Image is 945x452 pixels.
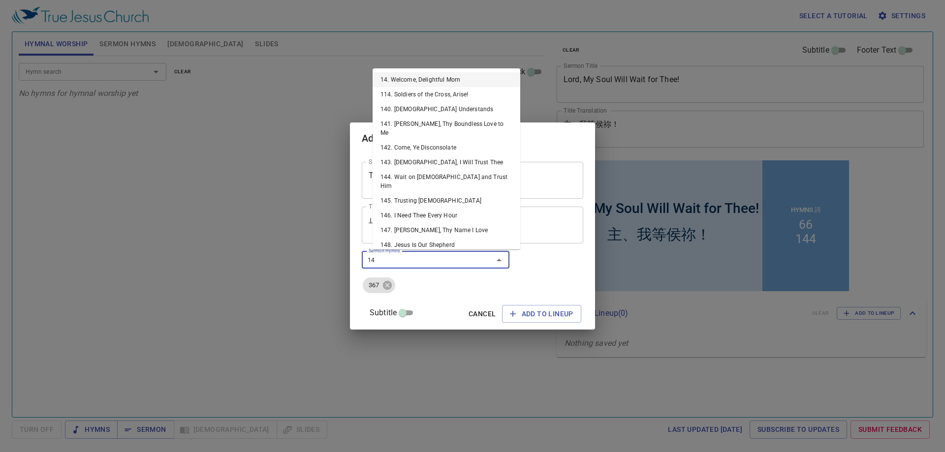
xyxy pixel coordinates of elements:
li: 141. [PERSON_NAME], Thy Boundless Love to Me [373,117,520,140]
div: 主、我等侯祢！ [55,67,158,87]
li: 14. Welcome, Delightful Morn [373,72,520,87]
h2: Add to Lineup [362,130,583,146]
li: 140. [DEMOGRAPHIC_DATA] Understands [373,102,520,117]
li: 144. Wait on [DEMOGRAPHIC_DATA] and Trust Him [373,170,520,193]
li: 148. Jesus Is Our Shepherd [373,238,520,252]
button: Close [492,253,506,267]
button: Cancel [465,305,500,323]
div: Lord, My Soul Will Wait for Thee! [6,26,206,59]
li: 147. [PERSON_NAME], Thy Name I Love [373,223,520,238]
span: 367 [363,281,385,290]
div: 367 [363,277,395,293]
li: 142. Come, Ye Disconsolate [373,140,520,155]
li: 144 [243,74,263,88]
textarea: Three Sights to Calm Our Anxious Souls [369,171,576,189]
span: Add to Lineup [510,308,573,320]
li: 66 [246,60,260,74]
span: Subtitle [370,307,397,319]
li: 114. Soldiers of the Cross, Arise! [373,87,520,102]
span: Cancel [469,308,496,320]
li: 143. [DEMOGRAPHIC_DATA], I Will Trust Thee [373,155,520,170]
textarea: 止息憂慮三景象 [369,215,576,234]
li: 145. Trusting [DEMOGRAPHIC_DATA] [373,193,520,208]
li: 146. I Need Thee Every Hour [373,208,520,223]
p: Hymns 詩 [238,48,268,57]
button: Add to Lineup [502,305,581,323]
